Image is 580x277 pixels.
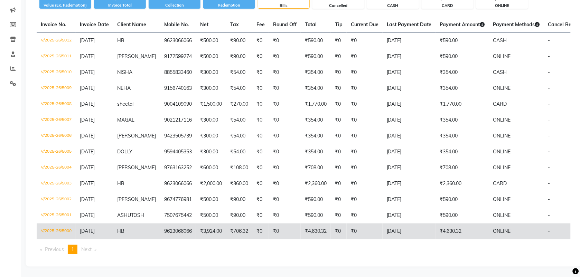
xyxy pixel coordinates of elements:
[196,192,226,208] td: ₹500.00
[493,212,511,218] span: ONLINE
[71,246,74,252] span: 1
[331,65,347,80] td: ₹0
[548,101,550,107] span: -
[203,2,255,8] div: Redemption
[331,223,347,239] td: ₹0
[269,208,301,223] td: ₹0
[436,192,489,208] td: ₹590.00
[252,80,269,96] td: ₹0
[117,117,134,123] span: MAGAL
[301,96,331,112] td: ₹1,770.00
[149,2,200,8] div: Collection
[436,160,489,176] td: ₹708.00
[436,176,489,192] td: ₹2,360.00
[383,33,436,49] td: [DATE]
[226,176,252,192] td: ₹360.00
[347,176,383,192] td: ₹0
[160,208,196,223] td: 7507675442
[80,69,95,75] span: [DATE]
[230,21,239,28] span: Tax
[331,144,347,160] td: ₹0
[80,133,95,139] span: [DATE]
[226,192,252,208] td: ₹90.00
[196,96,226,112] td: ₹1,500.00
[548,133,550,139] span: -
[383,65,436,80] td: [DATE]
[331,208,347,223] td: ₹0
[347,65,383,80] td: ₹0
[39,2,91,8] div: Value (Ex. Redemption)
[117,164,156,171] span: [PERSON_NAME]
[331,192,347,208] td: ₹0
[493,37,507,44] span: CASH
[301,176,331,192] td: ₹2,360.00
[37,49,76,65] td: V/2025-26/5011
[331,49,347,65] td: ₹0
[252,112,269,128] td: ₹0
[226,80,252,96] td: ₹54.00
[436,96,489,112] td: ₹1,770.00
[347,208,383,223] td: ₹0
[347,144,383,160] td: ₹0
[548,180,550,187] span: -
[436,80,489,96] td: ₹354.00
[493,101,507,107] span: CARD
[493,196,511,202] span: ONLINE
[383,160,436,176] td: [DATE]
[226,160,252,176] td: ₹108.00
[347,80,383,96] td: ₹0
[160,144,196,160] td: 9594405353
[493,117,511,123] span: ONLINE
[477,3,528,9] div: ONLINE
[493,69,507,75] span: CASH
[81,246,92,252] span: Next
[80,149,95,155] span: [DATE]
[37,144,76,160] td: V/2025-26/5005
[258,3,309,9] div: Bills
[226,49,252,65] td: ₹90.00
[422,3,473,9] div: CARD
[301,160,331,176] td: ₹708.00
[493,21,540,28] span: Payment Methods
[196,144,226,160] td: ₹300.00
[196,208,226,223] td: ₹500.00
[493,149,511,155] span: ONLINE
[347,192,383,208] td: ₹0
[383,223,436,239] td: [DATE]
[196,128,226,144] td: ₹300.00
[80,53,95,59] span: [DATE]
[160,192,196,208] td: 9674776981
[383,176,436,192] td: [DATE]
[301,144,331,160] td: ₹354.00
[436,144,489,160] td: ₹354.00
[37,192,76,208] td: V/2025-26/5002
[351,21,378,28] span: Current Due
[252,208,269,223] td: ₹0
[37,176,76,192] td: V/2025-26/5003
[331,80,347,96] td: ₹0
[94,2,146,8] div: Invoice Total
[37,80,76,96] td: V/2025-26/5009
[252,96,269,112] td: ₹0
[548,69,550,75] span: -
[160,96,196,112] td: 9004109090
[37,208,76,223] td: V/2025-26/5001
[383,144,436,160] td: [DATE]
[493,164,511,171] span: ONLINE
[548,37,550,44] span: -
[269,96,301,112] td: ₹0
[436,49,489,65] td: ₹590.00
[548,53,550,59] span: -
[226,112,252,128] td: ₹54.00
[301,208,331,223] td: ₹590.00
[548,196,550,202] span: -
[347,33,383,49] td: ₹0
[269,33,301,49] td: ₹0
[331,112,347,128] td: ₹0
[160,65,196,80] td: 8855833460
[226,65,252,80] td: ₹54.00
[80,164,95,171] span: [DATE]
[436,112,489,128] td: ₹354.00
[269,223,301,239] td: ₹0
[200,21,208,28] span: Net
